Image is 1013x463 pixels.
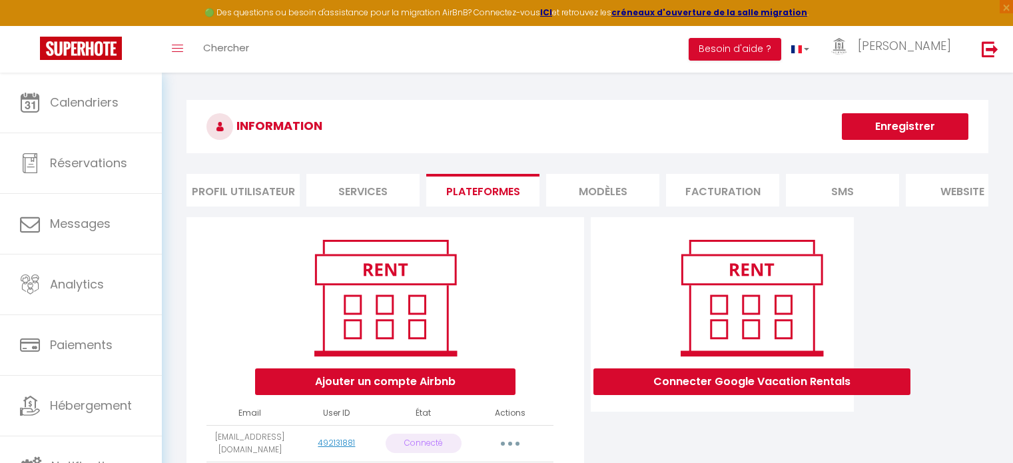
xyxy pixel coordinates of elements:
[546,174,659,207] li: MODÈLES
[306,174,420,207] li: Services
[293,402,380,425] th: User ID
[467,402,553,425] th: Actions
[593,368,910,395] button: Connecter Google Vacation Rentals
[426,174,539,207] li: Plateformes
[203,41,249,55] span: Chercher
[50,397,132,414] span: Hébergement
[50,155,127,171] span: Réservations
[829,38,849,55] img: ...
[786,174,899,207] li: SMS
[186,100,988,153] h3: INFORMATION
[386,434,462,453] p: Connecté
[819,26,968,73] a: ... [PERSON_NAME]
[842,113,968,140] button: Enregistrer
[858,37,951,54] span: [PERSON_NAME]
[40,37,122,60] img: Super Booking
[50,215,111,232] span: Messages
[689,38,781,61] button: Besoin d'aide ?
[540,7,552,18] a: ICI
[318,437,355,448] a: 492131881
[186,174,300,207] li: Profil Utilisateur
[667,234,837,362] img: rent.png
[300,234,470,362] img: rent.png
[50,336,113,353] span: Paiements
[193,26,259,73] a: Chercher
[50,94,119,111] span: Calendriers
[611,7,807,18] a: créneaux d'ouverture de la salle migration
[206,425,293,462] td: [EMAIL_ADDRESS][DOMAIN_NAME]
[982,41,998,57] img: logout
[255,368,515,395] button: Ajouter un compte Airbnb
[50,276,104,292] span: Analytics
[666,174,779,207] li: Facturation
[206,402,293,425] th: Email
[380,402,467,425] th: État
